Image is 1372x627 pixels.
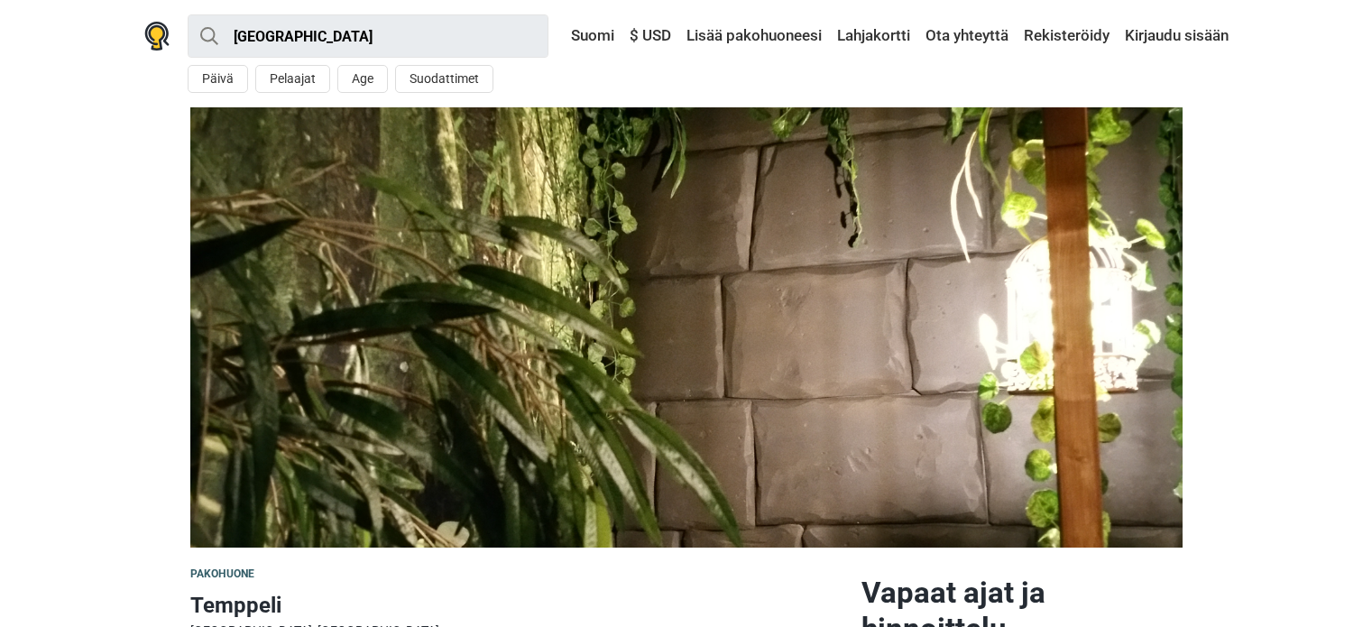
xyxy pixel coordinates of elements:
h1: Temppeli [190,589,847,622]
a: Rekisteröidy [1019,20,1114,52]
a: $ USD [625,20,676,52]
a: Lisää pakohuoneesi [682,20,826,52]
button: Suodattimet [395,65,493,93]
span: Pakohuone [190,567,255,580]
button: Age [337,65,388,93]
a: Kirjaudu sisään [1120,20,1229,52]
button: Pelaajat [255,65,330,93]
a: Ota yhteyttä [921,20,1013,52]
input: kokeile “London” [188,14,548,58]
button: Päivä [188,65,248,93]
a: Lahjakortti [833,20,915,52]
img: Nowescape logo [144,22,170,51]
a: Suomi [554,20,619,52]
img: Temppeli photo 1 [190,107,1183,548]
img: Suomi [558,30,571,42]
